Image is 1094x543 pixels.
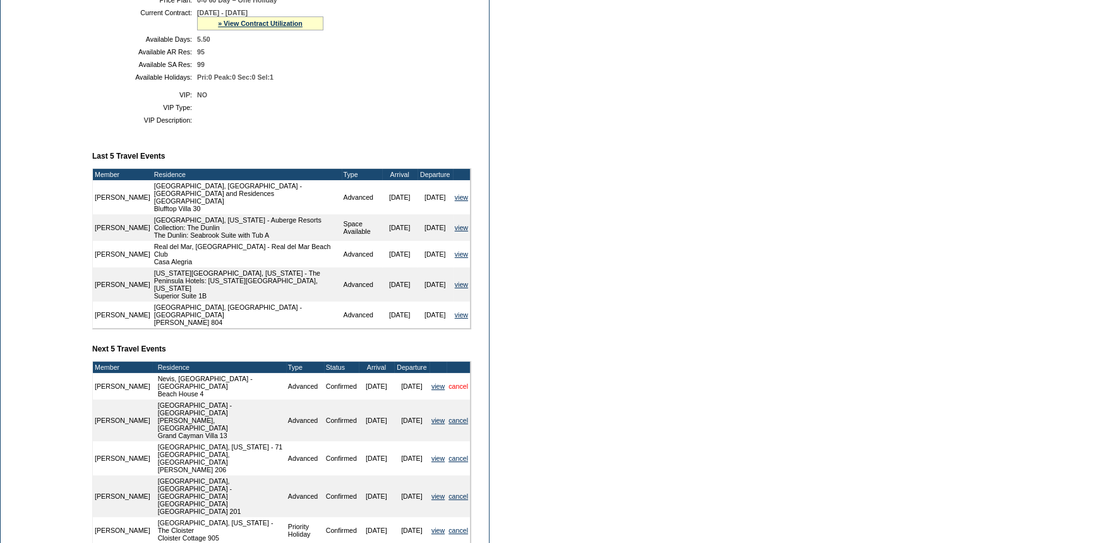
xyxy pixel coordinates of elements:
[359,362,394,373] td: Arrival
[156,441,286,475] td: [GEOGRAPHIC_DATA], [US_STATE] - 71 [GEOGRAPHIC_DATA], [GEOGRAPHIC_DATA] [PERSON_NAME] 206
[382,302,418,328] td: [DATE]
[197,35,210,43] span: 5.50
[342,302,382,328] td: Advanced
[97,35,192,43] td: Available Days:
[455,281,468,288] a: view
[418,241,453,267] td: [DATE]
[448,527,468,534] a: cancel
[455,250,468,258] a: view
[359,441,394,475] td: [DATE]
[342,267,382,302] td: Advanced
[455,311,468,319] a: view
[448,492,468,500] a: cancel
[448,382,468,390] a: cancel
[92,152,165,161] b: Last 5 Travel Events
[382,169,418,180] td: Arrival
[455,193,468,201] a: view
[448,417,468,424] a: cancel
[97,48,192,56] td: Available AR Res:
[394,362,430,373] td: Departure
[324,475,359,517] td: Confirmed
[359,400,394,441] td: [DATE]
[93,302,152,328] td: [PERSON_NAME]
[197,61,205,68] span: 99
[342,169,382,180] td: Type
[152,169,342,180] td: Residence
[418,169,453,180] td: Departure
[152,302,342,328] td: [GEOGRAPHIC_DATA], [GEOGRAPHIC_DATA] - [GEOGRAPHIC_DATA] [PERSON_NAME] 804
[93,180,152,214] td: [PERSON_NAME]
[92,345,166,353] b: Next 5 Travel Events
[93,441,152,475] td: [PERSON_NAME]
[394,400,430,441] td: [DATE]
[324,373,359,400] td: Confirmed
[156,400,286,441] td: [GEOGRAPHIC_DATA] - [GEOGRAPHIC_DATA][PERSON_NAME], [GEOGRAPHIC_DATA] Grand Cayman Villa 13
[431,455,445,462] a: view
[156,362,286,373] td: Residence
[394,441,430,475] td: [DATE]
[382,214,418,241] td: [DATE]
[197,48,205,56] span: 95
[97,116,192,124] td: VIP Description:
[359,373,394,400] td: [DATE]
[324,400,359,441] td: Confirmed
[431,417,445,424] a: view
[382,180,418,214] td: [DATE]
[431,527,445,534] a: view
[286,362,324,373] td: Type
[156,475,286,517] td: [GEOGRAPHIC_DATA], [GEOGRAPHIC_DATA] - [GEOGRAPHIC_DATA] [GEOGRAPHIC_DATA] [GEOGRAPHIC_DATA] 201
[286,400,324,441] td: Advanced
[156,373,286,400] td: Nevis, [GEOGRAPHIC_DATA] - [GEOGRAPHIC_DATA] Beach House 4
[97,104,192,111] td: VIP Type:
[152,241,342,267] td: Real del Mar, [GEOGRAPHIC_DATA] - Real del Mar Beach Club Casa Alegria
[448,455,468,462] a: cancel
[93,400,152,441] td: [PERSON_NAME]
[286,441,324,475] td: Advanced
[382,267,418,302] td: [DATE]
[97,61,192,68] td: Available SA Res:
[93,241,152,267] td: [PERSON_NAME]
[152,180,342,214] td: [GEOGRAPHIC_DATA], [GEOGRAPHIC_DATA] - [GEOGRAPHIC_DATA] and Residences [GEOGRAPHIC_DATA] Bluffto...
[93,475,152,517] td: [PERSON_NAME]
[97,91,192,99] td: VIP:
[382,241,418,267] td: [DATE]
[93,267,152,302] td: [PERSON_NAME]
[197,73,273,81] span: Pri:0 Peak:0 Sec:0 Sel:1
[93,373,152,400] td: [PERSON_NAME]
[342,180,382,214] td: Advanced
[431,382,445,390] a: view
[418,302,453,328] td: [DATE]
[93,169,152,180] td: Member
[342,214,382,241] td: Space Available
[394,475,430,517] td: [DATE]
[197,9,248,16] span: [DATE] - [DATE]
[418,180,453,214] td: [DATE]
[394,373,430,400] td: [DATE]
[324,441,359,475] td: Confirmed
[152,267,342,302] td: [US_STATE][GEOGRAPHIC_DATA], [US_STATE] - The Peninsula Hotels: [US_STATE][GEOGRAPHIC_DATA], [US_...
[324,362,359,373] td: Status
[286,475,324,517] td: Advanced
[431,492,445,500] a: view
[97,73,192,81] td: Available Holidays:
[455,224,468,231] a: view
[218,20,303,27] a: » View Contract Utilization
[197,91,207,99] span: NO
[93,214,152,241] td: [PERSON_NAME]
[359,475,394,517] td: [DATE]
[342,241,382,267] td: Advanced
[286,373,324,400] td: Advanced
[97,9,192,30] td: Current Contract:
[93,362,152,373] td: Member
[418,267,453,302] td: [DATE]
[418,214,453,241] td: [DATE]
[152,214,342,241] td: [GEOGRAPHIC_DATA], [US_STATE] - Auberge Resorts Collection: The Dunlin The Dunlin: Seabrook Suite...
